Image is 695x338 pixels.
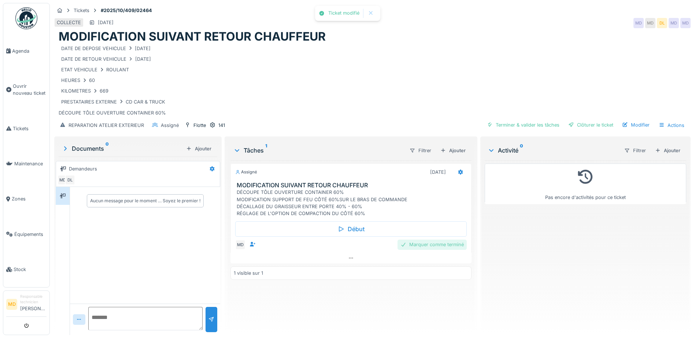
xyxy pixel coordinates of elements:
[59,30,326,44] h1: MODIFICATION SUIVANT RETOUR CHAUFFEUR
[3,217,49,252] a: Équipements
[61,45,151,52] div: DATE DE DEPOSE VEHICULE [DATE]
[61,77,95,84] div: HEURES 60
[14,266,47,273] span: Stock
[57,19,81,26] div: COLLECTE
[680,18,691,28] div: MD
[65,175,75,185] div: DL
[398,240,467,249] div: Marquer comme terminé
[6,294,47,317] a: MD Responsable technicien[PERSON_NAME]
[13,83,47,97] span: Ouvrir nouveau ticket
[655,120,688,131] div: Actions
[633,18,644,28] div: MD
[98,19,114,26] div: [DATE]
[20,294,47,315] li: [PERSON_NAME]
[430,169,446,176] div: [DATE]
[3,181,49,217] a: Zones
[14,231,47,238] span: Équipements
[61,66,129,73] div: ETAT VEHICULE ROULANT
[14,160,47,167] span: Maintenance
[193,122,206,129] div: Flotte
[3,33,49,68] a: Agenda
[69,122,144,129] div: REPARATION ATELIER EXTERIEUR
[3,68,49,111] a: Ouvrir nouveau ticket
[106,144,109,153] sup: 0
[74,7,89,14] div: Tickets
[237,182,468,189] h3: MODIFICATION SUIVANT RETOUR CHAUFFEUR
[621,145,649,156] div: Filtrer
[20,294,47,305] div: Responsable technicien
[69,165,97,172] div: Demandeurs
[61,87,108,94] div: KILOMETRES 669
[437,146,469,155] div: Ajouter
[489,167,681,201] div: Pas encore d'activités pour ce ticket
[234,270,263,277] div: 1 visible sur 1
[619,120,653,130] div: Modifier
[98,7,155,14] strong: #2025/10/409/02464
[161,122,179,129] div: Assigné
[520,146,523,155] sup: 0
[62,144,183,153] div: Documents
[237,189,468,217] div: DÉCOUPE TÔLE OUVERTURE CONTAINER 60% MODIFICATION SUPPORT DE FEU CÔTÉ 60%SUR LE BRAS DE COMMANDE ...
[13,125,47,132] span: Tickets
[12,48,47,55] span: Agenda
[3,252,49,287] a: Stock
[406,145,435,156] div: Filtrer
[565,120,616,130] div: Clôturer le ticket
[233,146,403,155] div: Tâches
[265,146,267,155] sup: 1
[59,44,686,117] div: DÉCOUPE TÔLE OUVERTURE CONTAINER 60% MODIFICATION SUPPORT DE FEU CÔTÉ 60%SUR LE BRAS DE COMMANDE ...
[15,7,37,29] img: Badge_color-CXgf-gQk.svg
[12,195,47,202] span: Zones
[645,18,655,28] div: MD
[58,175,68,185] div: MD
[657,18,667,28] div: DL
[6,299,17,310] li: MD
[61,56,151,63] div: DATE DE RETOUR VEHICULE [DATE]
[669,18,679,28] div: MD
[235,240,245,250] div: MD
[3,111,49,146] a: Tickets
[328,10,359,16] div: Ticket modifié
[235,169,257,175] div: Assigné
[90,198,200,204] div: Aucun message pour le moment … Soyez le premier !
[218,122,225,129] div: 141
[183,144,214,154] div: Ajouter
[235,221,467,237] div: Début
[652,146,683,155] div: Ajouter
[3,146,49,181] a: Maintenance
[488,146,618,155] div: Activité
[484,120,562,130] div: Terminer & valider les tâches
[61,98,165,105] div: PRESTATAIRES EXTERNE CD CAR & TRUCK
